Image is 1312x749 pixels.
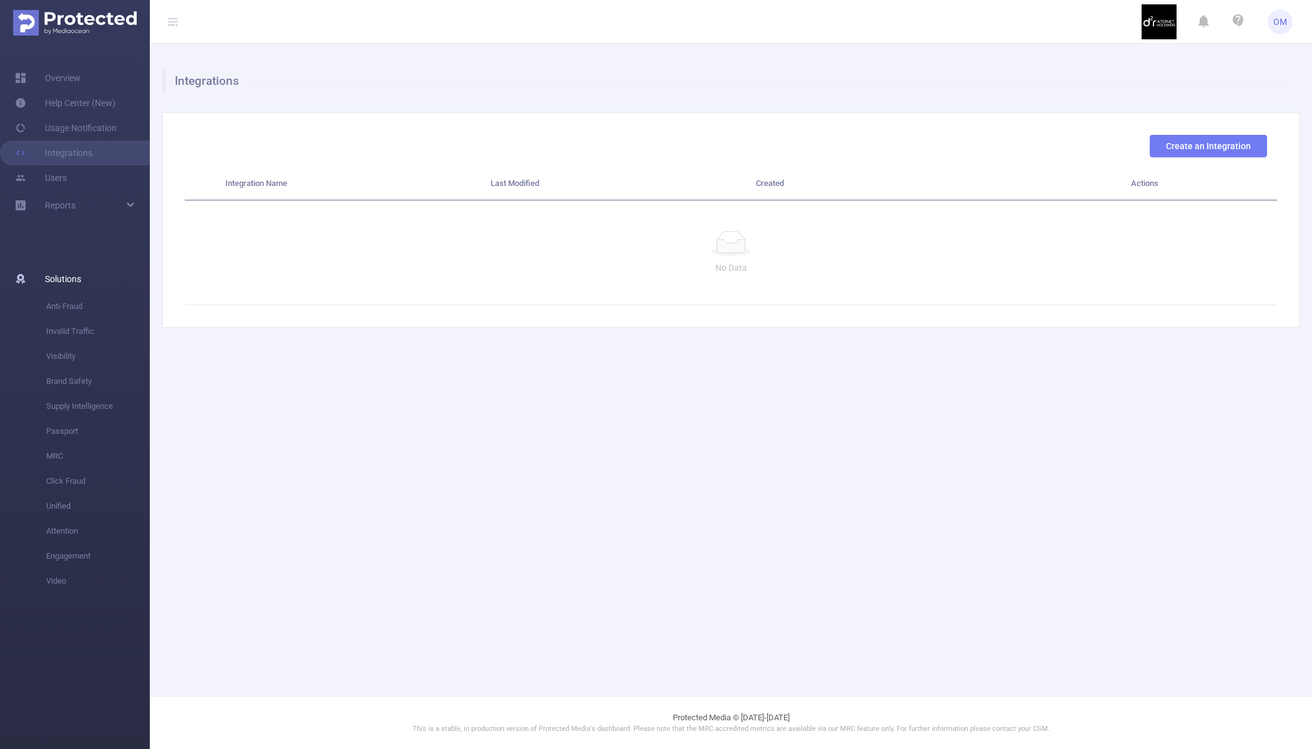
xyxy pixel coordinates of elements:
span: Actions [1131,179,1158,188]
span: Reports [45,200,76,210]
span: Supply Intelligence [46,394,150,419]
h1: Integrations [162,69,1289,94]
span: Video [46,569,150,594]
span: Visibility [46,344,150,369]
span: Engagement [46,544,150,569]
span: OM [1273,9,1287,34]
img: Protected Media [13,10,137,36]
a: Help Center (New) [15,91,115,115]
a: Integrations [15,140,92,165]
button: Create an Integration [1150,135,1267,157]
span: Click Fraud [46,469,150,494]
span: Integration Name [225,179,287,188]
span: Brand Safety [46,369,150,394]
a: Reports [45,193,76,218]
span: Solutions [45,267,81,291]
span: Last Modified [491,179,539,188]
span: MRC [46,444,150,469]
a: Overview [15,66,81,91]
p: This is a stable, in production version of Protected Media's dashboard. Please note that the MRC ... [181,724,1281,735]
span: Anti-Fraud [46,294,150,319]
a: Usage Notification [15,115,117,140]
footer: Protected Media © [DATE]-[DATE] [150,696,1312,749]
span: Attention [46,519,150,544]
span: Created [756,179,784,188]
span: Invalid Traffic [46,319,150,344]
span: Passport [46,419,150,444]
a: Users [15,165,67,190]
span: Unified [46,494,150,519]
p: No Data [195,261,1267,275]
